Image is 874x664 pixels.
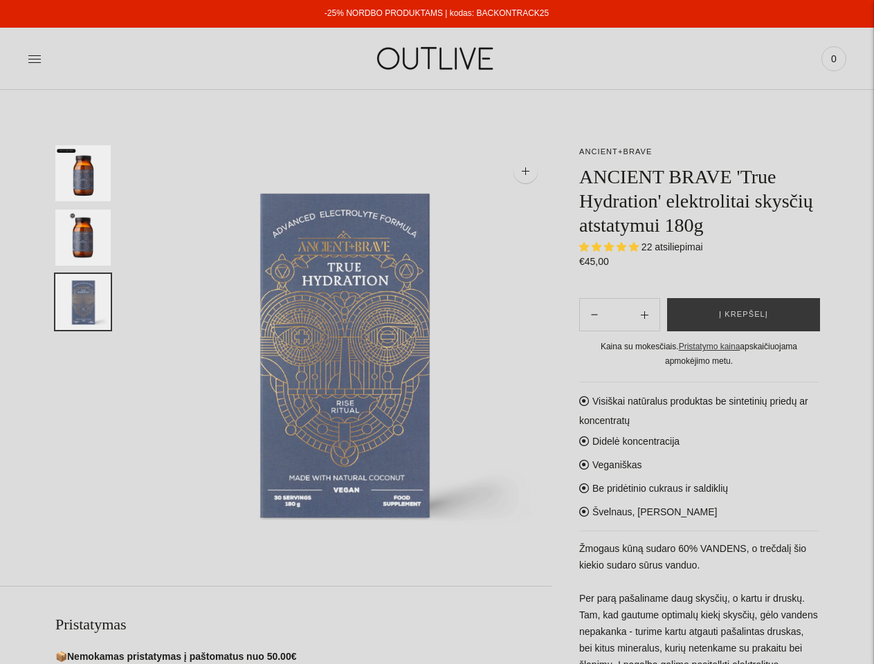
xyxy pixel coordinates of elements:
[138,145,552,558] img: ANCIENT BRAVE 'True Hydration' elektrolitai skysčių atstatymui 180g
[55,210,111,266] button: Translation missing: en.general.accessibility.image_thumbail
[325,8,549,18] a: -25% NORDBO PRODUKTAMS | kodas: BACKONTRACK25
[821,44,846,74] a: 0
[579,241,641,252] span: 4.86 stars
[67,651,296,662] strong: Nemokamas pristatymas į paštomatus nuo 50.00€
[350,35,523,82] img: OUTLIVE
[55,614,552,635] h2: Pristatymas
[824,49,844,68] span: 0
[667,298,820,331] button: Į krepšelį
[630,298,659,331] button: Subtract product quantity
[55,145,111,201] button: Translation missing: en.general.accessibility.image_thumbail
[580,298,609,331] button: Add product quantity
[579,256,609,267] span: €45,00
[641,241,703,252] span: 22 atsiliepimai
[579,340,819,368] div: Kaina su mokesčiais. apskaičiuojama apmokėjimo metu.
[679,342,740,351] a: Pristatymo kaina
[719,308,768,322] span: Į krepšelį
[609,305,630,325] input: Product quantity
[579,147,652,156] a: ANCIENT+BRAVE
[55,274,111,330] button: Translation missing: en.general.accessibility.image_thumbail
[579,165,819,237] h1: ANCIENT BRAVE 'True Hydration' elektrolitai skysčių atstatymui 180g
